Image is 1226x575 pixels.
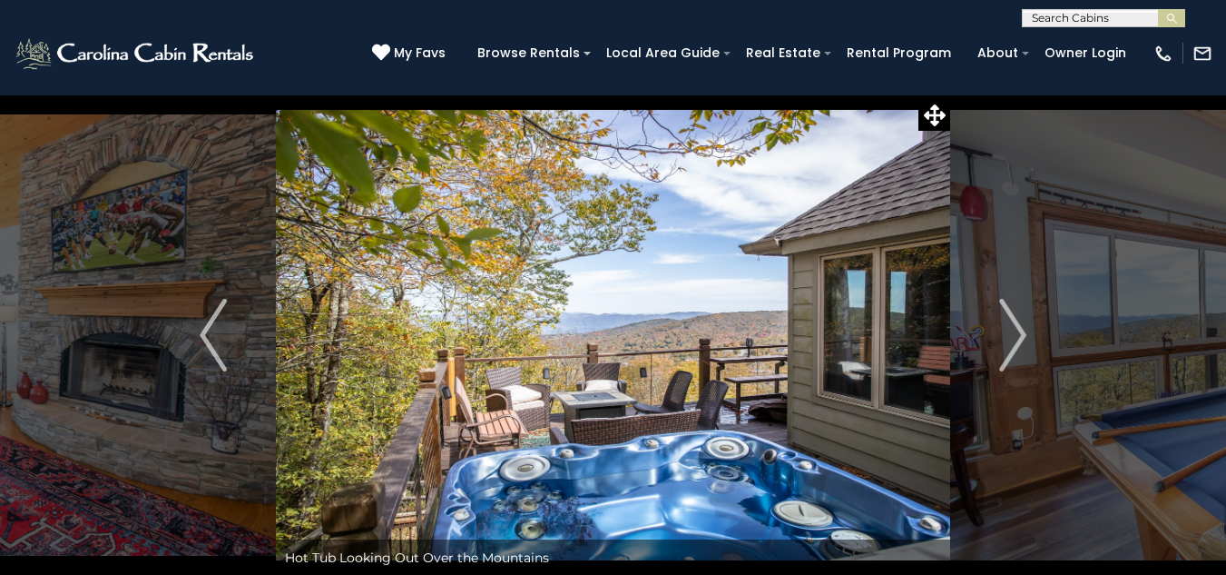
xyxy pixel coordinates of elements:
[1035,39,1135,67] a: Owner Login
[737,39,829,67] a: Real Estate
[468,39,589,67] a: Browse Rentals
[1192,44,1212,64] img: mail-regular-white.png
[999,299,1026,372] img: arrow
[372,44,450,64] a: My Favs
[838,39,960,67] a: Rental Program
[14,35,259,72] img: White-1-2.png
[200,299,227,372] img: arrow
[394,44,446,63] span: My Favs
[1153,44,1173,64] img: phone-regular-white.png
[968,39,1027,67] a: About
[597,39,729,67] a: Local Area Guide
